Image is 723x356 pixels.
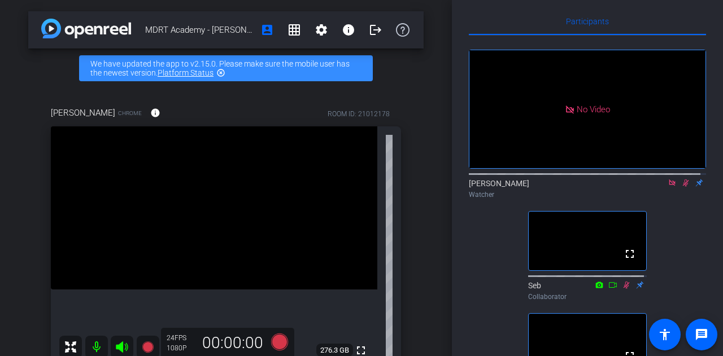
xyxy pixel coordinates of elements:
[328,109,390,119] div: ROOM ID: 21012178
[695,328,708,341] mat-icon: message
[623,247,637,261] mat-icon: fullscreen
[158,68,214,77] a: Platform Status
[315,23,328,37] mat-icon: settings
[145,19,254,41] span: MDRT Academy - [PERSON_NAME]
[528,280,647,302] div: Seb
[469,190,706,200] div: Watcher
[369,23,382,37] mat-icon: logout
[41,19,131,38] img: app-logo
[288,23,301,37] mat-icon: grid_on
[118,109,142,117] span: Chrome
[167,333,195,342] div: 24
[167,344,195,353] div: 1080P
[566,17,609,25] span: Participants
[260,23,274,37] mat-icon: account_box
[469,178,706,200] div: [PERSON_NAME]
[150,108,160,118] mat-icon: info
[658,328,672,341] mat-icon: accessibility
[216,68,225,77] mat-icon: highlight_off
[51,107,115,119] span: [PERSON_NAME]
[577,104,610,114] span: No Video
[528,292,647,302] div: Collaborator
[175,334,186,342] span: FPS
[79,55,373,81] div: We have updated the app to v2.15.0. Please make sure the mobile user has the newest version.
[195,333,271,353] div: 00:00:00
[342,23,355,37] mat-icon: info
